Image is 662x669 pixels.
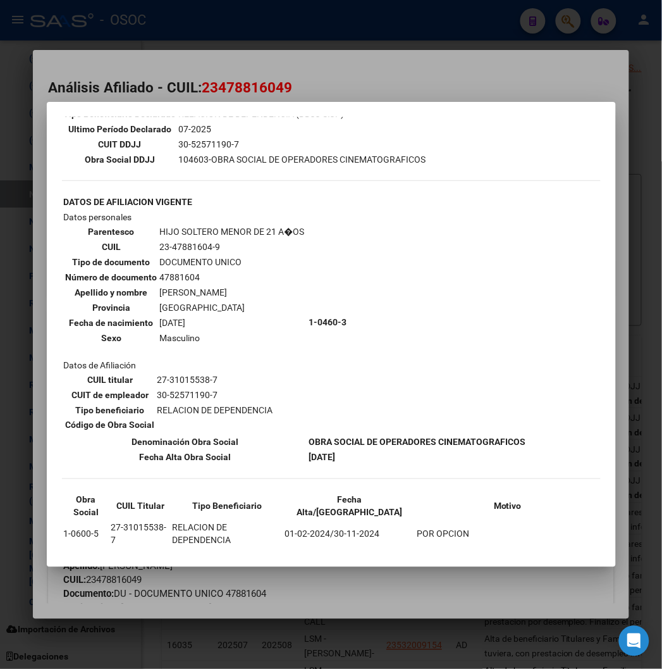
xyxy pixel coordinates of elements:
[159,301,305,315] td: [GEOGRAPHIC_DATA]
[110,521,170,547] td: 27-31015538-7
[63,435,307,449] th: Denominación Obra Social
[110,549,170,575] td: 27-31015538-7
[417,549,599,575] td: POR OPCION
[65,255,158,269] th: Tipo de documento
[63,122,177,136] th: Ultimo Período Declarado
[65,301,158,315] th: Provincia
[159,270,305,284] td: 47881604
[178,122,427,136] td: 07-2025
[65,418,156,432] th: Código de Obra Social
[309,437,526,447] b: OBRA SOCIAL DE OPERADORES CINEMATOGRAFICOS
[65,240,158,254] th: CUIL
[157,403,274,417] td: RELACION DE DEPENDENCIA
[417,521,599,547] td: POR OPCION
[171,549,283,575] td: RELACION DE DEPENDENCIA
[171,493,283,520] th: Tipo Beneficiario
[63,549,109,575] td: 1-0600-5
[619,626,649,656] div: Open Intercom Messenger
[64,197,193,207] b: DATOS DE AFILIACION VIGENTE
[285,493,415,520] th: Fecha Alta/[GEOGRAPHIC_DATA]
[65,373,156,387] th: CUIL titular
[65,225,158,239] th: Parentesco
[171,521,283,547] td: RELACION DE DEPENDENCIA
[65,331,158,345] th: Sexo
[309,453,336,463] b: [DATE]
[159,331,305,345] td: Masculino
[65,270,158,284] th: Número de documento
[63,210,307,434] td: Datos personales Datos de Afiliación
[285,521,415,547] td: 01-02-2024/30-11-2024
[159,285,305,299] td: [PERSON_NAME]
[65,316,158,330] th: Fecha de nacimiento
[63,451,307,465] th: Fecha Alta Obra Social
[63,137,177,151] th: CUIT DDJJ
[159,225,305,239] td: HIJO SOLTERO MENOR DE 21 A�OS
[285,549,415,575] td: 01-02-2024/30-11-2024
[110,493,170,520] th: CUIL Titular
[63,493,109,520] th: Obra Social
[159,255,305,269] td: DOCUMENTO UNICO
[309,317,347,327] b: 1-0460-3
[65,285,158,299] th: Apellido y nombre
[63,153,177,166] th: Obra Social DDJJ
[178,153,427,166] td: 104603-OBRA SOCIAL DE OPERADORES CINEMATOGRAFICOS
[159,240,305,254] td: 23-47881604-9
[178,137,427,151] td: 30-52571190-7
[157,388,274,402] td: 30-52571190-7
[159,316,305,330] td: [DATE]
[157,373,274,387] td: 27-31015538-7
[417,493,599,520] th: Motivo
[63,521,109,547] td: 1-0600-5
[65,403,156,417] th: Tipo beneficiario
[65,388,156,402] th: CUIT de empleador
